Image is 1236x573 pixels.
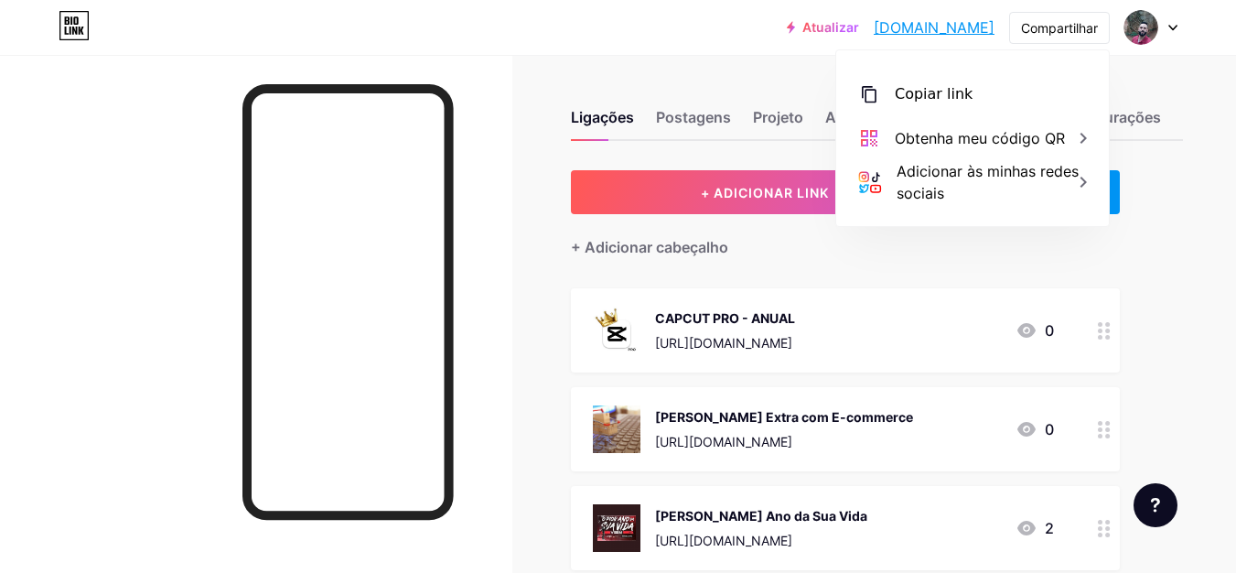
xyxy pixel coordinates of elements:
font: CAPCUT PRO - ANUAL [655,310,795,326]
font: 0 [1045,321,1054,340]
font: Adicionar às minhas redes sociais [897,162,1079,202]
a: [DOMAIN_NAME] [874,16,994,38]
font: Assinantes [825,108,905,126]
img: leandrosantti [1123,10,1158,45]
font: Compartilhar [1021,20,1098,36]
font: Copiar link [895,85,973,103]
font: 2 [1045,519,1054,537]
font: [URL][DOMAIN_NAME] [655,434,792,449]
font: [PERSON_NAME] Extra com E-commerce [655,409,913,425]
font: [PERSON_NAME] Ano da Sua Vida [655,508,867,524]
font: Ligações [571,108,634,126]
font: [URL][DOMAIN_NAME] [655,335,792,351]
img: Renda Extra com E-commerce [593,405,640,453]
button: + ADICIONAR LINK [571,170,960,214]
font: Projeto [753,108,803,126]
font: + ADICIONAR LINK [701,185,829,200]
font: [DOMAIN_NAME] [874,18,994,37]
img: CAPCUT PRO - ANUAL [593,307,640,354]
font: Postagens [656,108,731,126]
font: Obtenha meu código QR [895,129,1065,147]
font: [URL][DOMAIN_NAME] [655,533,792,548]
font: Atualizar [802,19,859,35]
font: + Adicionar cabeçalho [571,238,728,256]
font: 0 [1045,420,1054,438]
img: Mentoria O Pior Ano da Sua Vida [593,504,640,552]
